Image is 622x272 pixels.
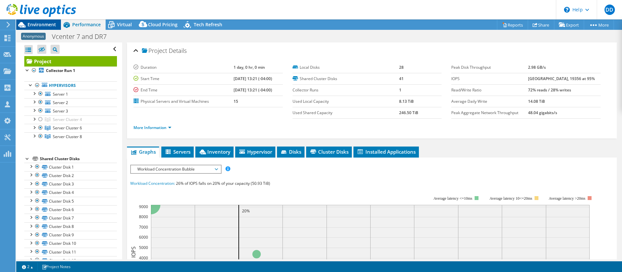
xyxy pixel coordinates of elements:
label: Start Time [133,76,234,82]
text: 5000 [139,245,148,250]
span: Details [169,47,187,54]
b: 246.50 TiB [399,110,418,115]
text: 9000 [139,204,148,209]
text: 7000 [139,224,148,230]
tspan: Average latency 10<=20ms [490,196,532,201]
label: Local Disks [293,64,399,71]
a: Server 3 [24,107,117,115]
b: 41 [399,76,404,81]
label: Used Shared Capacity [293,110,399,116]
a: Cluster Disk 10 [24,239,117,248]
a: Cluster Disk 9 [24,231,117,239]
a: Hypervisors [24,81,117,90]
b: 15 [234,99,238,104]
span: Anonymous [21,33,46,40]
a: Share [528,20,554,30]
label: Peak Disk Throughput [451,64,528,71]
span: Environment [28,21,56,28]
label: Peak Aggregate Network Throughput [451,110,528,116]
text: Average latency >20ms [549,196,585,201]
a: Cluster Disk 12 [24,256,117,265]
a: More Information [133,125,171,130]
span: Server 2 [53,100,68,105]
a: Cluster Disk 4 [24,188,117,197]
b: [DATE] 13:21 (-04:00) [234,87,272,93]
a: Export [554,20,584,30]
label: Duration [133,64,234,71]
text: IOPS [130,246,137,257]
span: Disks [280,148,301,155]
b: 48.04 gigabits/s [528,110,557,115]
span: Server Cluster 6 [53,125,82,131]
label: Shared Cluster Disks [293,76,399,82]
span: Servers [165,148,190,155]
a: Cluster Disk 5 [24,197,117,205]
span: 26% of IOPS falls on 20% of your capacity (50.93 TiB) [176,181,270,186]
label: IOPS [451,76,528,82]
a: Project Notes [37,263,75,271]
b: 72% reads / 28% writes [528,87,571,93]
a: Server Cluster 6 [24,124,117,132]
a: More [584,20,614,30]
label: Read/Write Ratio [451,87,528,93]
text: 8000 [139,214,148,219]
a: Cluster Disk 3 [24,180,117,188]
b: 8.13 TiB [399,99,414,104]
h1: Vcenter 7 and DR7 [49,33,117,40]
label: Collector Runs [293,87,399,93]
a: Cluster Disk 7 [24,214,117,222]
a: Cluster Disk 2 [24,171,117,180]
text: 6000 [139,234,148,240]
span: Installed Applications [357,148,416,155]
span: Server 1 [53,91,68,97]
tspan: Average latency <=10ms [433,196,472,201]
span: Server Cluster 8 [53,134,82,139]
a: Cluster Disk 8 [24,222,117,231]
a: Server 2 [24,98,117,107]
label: Average Daily Write [451,98,528,105]
b: 2.98 GB/s [528,65,546,70]
b: 14.08 TiB [528,99,545,104]
span: DD [605,5,615,15]
span: Server Cluster 4 [53,117,82,122]
span: Workload Concentration: [130,181,175,186]
a: Project [24,56,117,66]
b: 1 [399,87,401,93]
span: Inventory [199,148,230,155]
span: Graphs [130,148,156,155]
label: End Time [133,87,234,93]
a: Server 1 [24,90,117,98]
b: [DATE] 13:21 (-04:00) [234,76,272,81]
b: [GEOGRAPHIC_DATA], 19356 at 95% [528,76,595,81]
a: 2 [17,263,38,271]
span: Tech Refresh [194,21,222,28]
b: Collector Run 1 [46,68,75,73]
span: Virtual [117,21,132,28]
text: 20% [242,208,250,214]
span: Hypervisor [238,148,272,155]
label: Used Local Capacity [293,98,399,105]
a: Cluster Disk 6 [24,205,117,214]
a: Collector Run 1 [24,66,117,75]
span: Project [142,48,167,54]
a: Cluster Disk 11 [24,248,117,256]
svg: \n [564,7,570,13]
a: Cluster Disk 1 [24,163,117,171]
a: Server Cluster 4 [24,115,117,124]
div: Shared Cluster Disks [40,155,117,163]
text: 4000 [139,255,148,261]
label: Physical Servers and Virtual Machines [133,98,234,105]
a: Server Cluster 8 [24,132,117,141]
span: Server 3 [53,108,68,114]
span: Cluster Disks [309,148,349,155]
a: Reports [497,20,528,30]
span: Performance [72,21,101,28]
b: 28 [399,65,404,70]
b: 1 day, 0 hr, 0 min [234,65,265,70]
span: Cloud Pricing [148,21,178,28]
span: Workload Concentration Bubble [134,165,217,173]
